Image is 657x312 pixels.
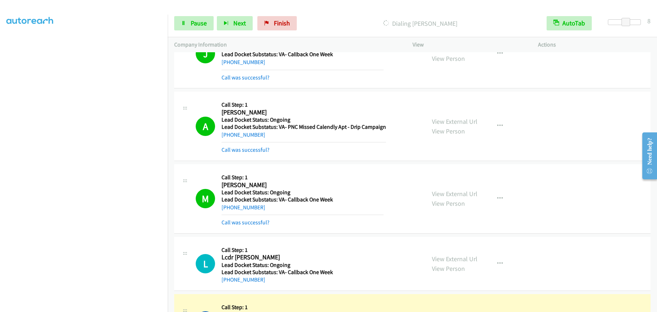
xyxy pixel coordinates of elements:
[222,123,386,131] h5: Lead Docket Substatus: VA- PNC Missed Calendly Apt - Drip Campaign
[196,189,215,208] h1: M
[222,101,386,108] h5: Call Step: 1
[432,190,477,198] a: View External Url
[222,276,265,283] a: [PHONE_NUMBER]
[222,131,265,138] a: [PHONE_NUMBER]
[222,247,384,254] h5: Call Step: 1
[222,59,265,65] a: [PHONE_NUMBER]
[191,19,207,27] span: Pause
[222,189,384,196] h5: Lead Docket Status: Ongoing
[222,116,386,123] h5: Lead Docket Status: Ongoing
[222,269,384,276] h5: Lead Docket Substatus: VA- Callback One Week
[432,255,477,263] a: View External Url
[217,16,253,30] button: Next
[432,127,465,135] a: View Person
[222,204,265,211] a: [PHONE_NUMBER]
[174,16,214,30] a: Pause
[647,16,651,26] div: 8
[222,146,270,153] a: Call was successful?
[538,40,651,49] p: Actions
[222,253,384,262] h2: Lcdr [PERSON_NAME]
[222,196,384,203] h5: Lead Docket Substatus: VA- Callback One Week
[432,264,465,273] a: View Person
[233,19,246,27] span: Next
[274,19,290,27] span: Finish
[174,40,400,49] p: Company Information
[196,254,215,273] h1: L
[222,304,333,311] h5: Call Step: 1
[222,174,384,181] h5: Call Step: 1
[222,74,270,81] a: Call was successful?
[432,45,477,53] a: View External Url
[432,54,465,63] a: View Person
[196,117,215,136] h1: A
[547,16,592,30] button: AutoTab
[222,51,384,58] h5: Lead Docket Substatus: VA- Callback One Week
[257,16,297,30] a: Finish
[636,127,657,184] iframe: Resource Center
[222,219,270,226] a: Call was successful?
[413,40,525,49] p: View
[306,19,534,28] p: Dialing [PERSON_NAME]
[196,44,215,63] h1: J
[432,199,465,208] a: View Person
[222,181,384,189] h2: [PERSON_NAME]
[432,117,477,126] a: View External Url
[222,108,384,117] h2: [PERSON_NAME]
[222,262,384,269] h5: Lead Docket Status: Ongoing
